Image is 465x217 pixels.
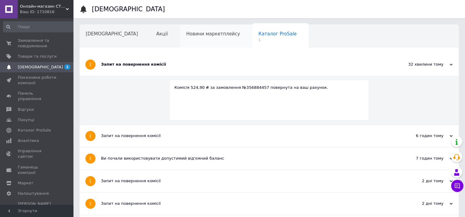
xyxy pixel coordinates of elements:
span: Новини маркетплейсу [186,31,240,37]
div: Запит на повернення комісії [101,201,392,206]
span: Акції [156,31,168,37]
span: Замовлення та повідомлення [18,38,57,49]
span: Налаштування [18,191,49,196]
span: Гаманець компанії [18,165,57,175]
span: [DEMOGRAPHIC_DATA] [18,64,63,70]
span: 1 [258,38,297,42]
button: Чат з покупцем [451,180,463,192]
span: Управління сайтом [18,148,57,159]
div: Ваш ID: 1710816 [20,9,73,15]
span: Відгуки [18,107,34,112]
div: Запит на повернення комісії [101,133,392,139]
span: Показники роботи компанії [18,75,57,86]
div: Комісія 524,90 ₴ за замовлення №356884457 повернута на ваш рахунок. [174,85,364,90]
div: 2 дні тому [392,178,453,184]
input: Пошук [3,21,76,32]
span: Онлайн-магазин СТИЛЬ та ЗДОРОВ'Я [20,4,66,9]
div: Ви почали використовувати допустимий від'ємний баланс [101,156,392,161]
span: Аналітика [18,138,39,143]
span: Товари та послуги [18,54,57,59]
span: 1 [64,64,70,70]
div: 7 годин тому [392,156,453,161]
div: Запит на повернення комісії [101,178,392,184]
div: 32 хвилини тому [392,62,453,67]
div: 2 дні тому [392,201,453,206]
span: Каталог ProSale [258,31,297,37]
span: Маркет [18,180,33,186]
div: 6 годин тому [392,133,453,139]
span: Каталог ProSale [18,128,51,133]
span: Покупці [18,117,34,123]
span: Панель управління [18,91,57,102]
h1: [DEMOGRAPHIC_DATA] [92,5,165,13]
div: Запит на повернення комісії [101,62,392,67]
span: [DEMOGRAPHIC_DATA] [86,31,138,37]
